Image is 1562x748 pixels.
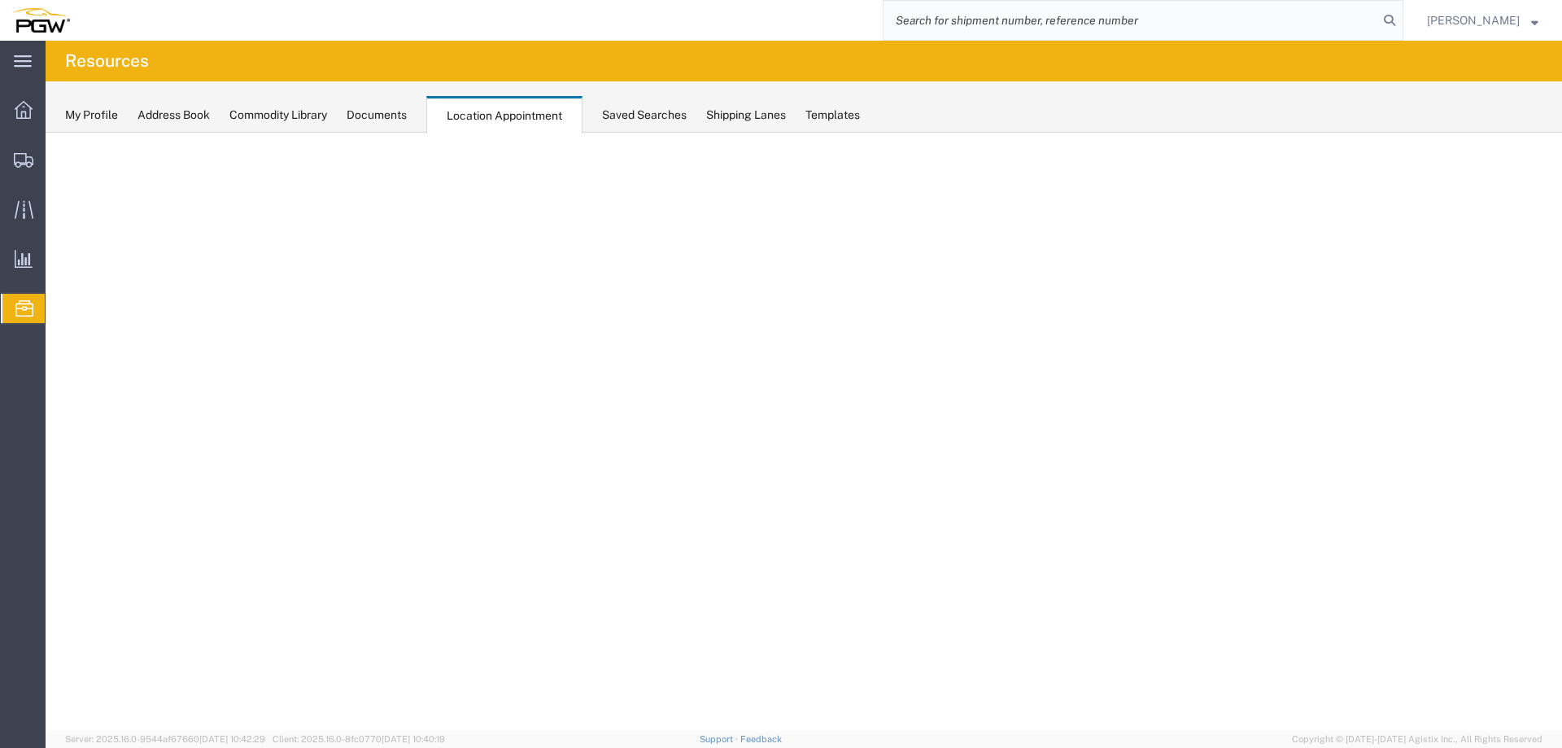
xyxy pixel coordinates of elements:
div: Saved Searches [602,107,687,124]
a: Support [700,734,740,744]
span: Phillip Thornton [1427,11,1520,29]
input: Search for shipment number, reference number [884,1,1378,40]
img: logo [11,8,70,33]
span: Client: 2025.16.0-8fc0770 [273,734,445,744]
span: Server: 2025.16.0-9544af67660 [65,734,265,744]
div: Location Appointment [426,96,582,133]
div: My Profile [65,107,118,124]
h4: Resources [65,41,149,81]
div: Shipping Lanes [706,107,786,124]
div: Commodity Library [229,107,327,124]
div: Documents [347,107,407,124]
button: [PERSON_NAME] [1426,11,1539,30]
span: [DATE] 10:40:19 [382,734,445,744]
span: [DATE] 10:42:29 [199,734,265,744]
div: Address Book [137,107,210,124]
iframe: FS Legacy Container [46,133,1562,731]
div: Templates [805,107,860,124]
span: Copyright © [DATE]-[DATE] Agistix Inc., All Rights Reserved [1292,733,1542,746]
a: Feedback [740,734,782,744]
